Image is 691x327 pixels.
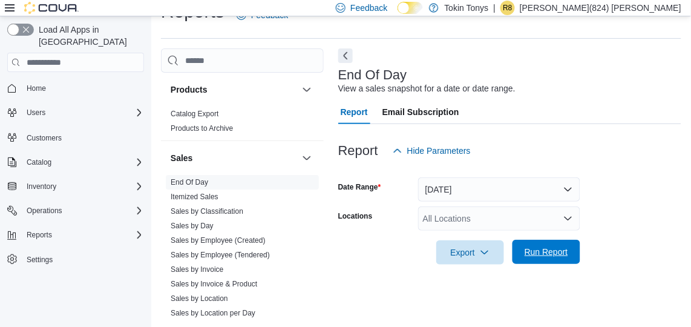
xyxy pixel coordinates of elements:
[525,246,568,258] span: Run Report
[22,203,67,218] button: Operations
[436,240,504,265] button: Export
[503,1,512,15] span: R8
[418,177,580,202] button: [DATE]
[171,109,218,119] span: Catalog Export
[2,79,149,97] button: Home
[22,131,67,145] a: Customers
[22,105,144,120] span: Users
[22,155,56,170] button: Catalog
[22,228,144,242] span: Reports
[171,178,208,187] a: End Of Day
[22,81,51,96] a: Home
[22,130,144,145] span: Customers
[338,82,516,95] div: View a sales snapshot for a date or date range.
[350,2,387,14] span: Feedback
[22,228,57,242] button: Reports
[27,108,45,117] span: Users
[2,128,149,146] button: Customers
[171,221,214,231] span: Sales by Day
[444,240,497,265] span: Export
[171,84,208,96] h3: Products
[300,151,314,165] button: Sales
[22,252,144,267] span: Settings
[338,68,407,82] h3: End Of Day
[338,182,381,192] label: Date Range
[171,177,208,187] span: End Of Day
[24,2,79,14] img: Cova
[445,1,489,15] p: Tokin Tonys
[171,152,297,164] button: Sales
[388,139,476,163] button: Hide Parameters
[513,240,580,264] button: Run Report
[171,265,223,274] span: Sales by Invoice
[171,206,243,216] span: Sales by Classification
[2,104,149,121] button: Users
[7,74,144,300] nav: Complex example
[22,105,50,120] button: Users
[338,48,353,63] button: Next
[2,226,149,243] button: Reports
[171,308,255,318] span: Sales by Location per Day
[2,202,149,219] button: Operations
[171,236,266,245] span: Sales by Employee (Created)
[171,124,233,133] span: Products to Archive
[563,214,573,223] button: Open list of options
[171,251,270,259] a: Sales by Employee (Tendered)
[171,193,218,201] a: Itemized Sales
[22,179,61,194] button: Inventory
[171,294,228,303] span: Sales by Location
[27,255,53,265] span: Settings
[171,280,257,288] a: Sales by Invoice & Product
[27,230,52,240] span: Reports
[407,145,471,157] span: Hide Parameters
[27,182,56,191] span: Inventory
[171,84,297,96] button: Products
[171,279,257,289] span: Sales by Invoice & Product
[22,81,144,96] span: Home
[34,24,144,48] span: Load All Apps in [GEOGRAPHIC_DATA]
[22,155,144,170] span: Catalog
[171,309,255,317] a: Sales by Location per Day
[27,206,62,216] span: Operations
[27,157,51,167] span: Catalog
[300,82,314,97] button: Products
[2,251,149,268] button: Settings
[171,152,193,164] h3: Sales
[171,294,228,303] a: Sales by Location
[520,1,681,15] p: [PERSON_NAME](824) [PERSON_NAME]
[382,100,459,124] span: Email Subscription
[27,133,62,143] span: Customers
[338,211,373,221] label: Locations
[2,178,149,195] button: Inventory
[2,154,149,171] button: Catalog
[341,100,368,124] span: Report
[398,2,423,15] input: Dark Mode
[171,222,214,230] a: Sales by Day
[27,84,46,93] span: Home
[22,179,144,194] span: Inventory
[171,250,270,260] span: Sales by Employee (Tendered)
[500,1,515,15] div: Rene(824) Nunez
[338,144,378,158] h3: Report
[171,110,218,118] a: Catalog Export
[171,265,223,274] a: Sales by Invoice
[171,124,233,133] a: Products to Archive
[171,236,266,245] a: Sales by Employee (Created)
[171,207,243,216] a: Sales by Classification
[22,253,57,267] a: Settings
[494,1,496,15] p: |
[161,107,324,140] div: Products
[22,203,144,218] span: Operations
